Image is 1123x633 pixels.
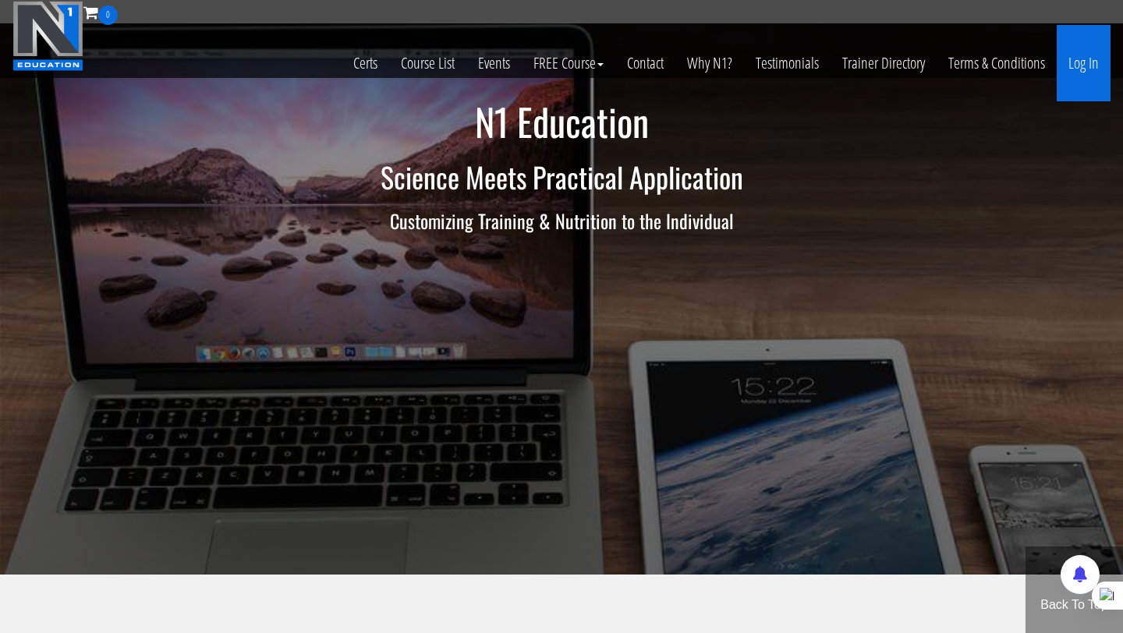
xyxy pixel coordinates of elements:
a: Terms & Conditions [937,25,1057,101]
a: Log In [1057,25,1111,101]
a: Why N1? [675,25,744,101]
span: 0 [98,5,118,25]
a: Certs [342,25,389,101]
a: Testimonials [744,25,831,101]
a: Trainer Directory [831,25,937,101]
h2: Science Meets Practical Application [105,161,1018,193]
h1: N1 Education [105,101,1018,143]
a: Contact [615,25,675,101]
a: Events [466,25,522,101]
a: FREE Course [522,25,615,101]
a: Course List [389,25,466,101]
p: Back To Top [1025,596,1123,614]
h3: Customizing Training & Nutrition to the Individual [105,210,1018,231]
img: n1-education [12,1,83,71]
a: 0 [83,2,118,23]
